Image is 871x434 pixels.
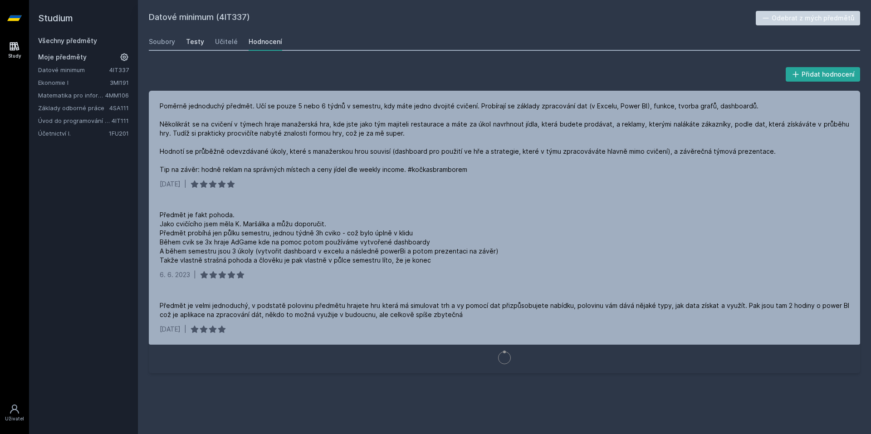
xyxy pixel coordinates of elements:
[38,78,110,87] a: Ekonomie I
[184,180,186,189] div: |
[215,33,238,51] a: Učitelé
[160,325,181,334] div: [DATE]
[2,399,27,427] a: Uživatel
[186,33,204,51] a: Testy
[8,53,21,59] div: Study
[38,53,87,62] span: Moje předměty
[160,102,849,174] div: Poměrně jednoduchý předmět. Učí se pouze 5 nebo 6 týdnů v semestru, kdy máte jedno dvojité cvičen...
[215,37,238,46] div: Učitelé
[38,103,109,112] a: Základy odborné práce
[184,325,186,334] div: |
[249,37,282,46] div: Hodnocení
[38,91,105,100] a: Matematika pro informatiky
[38,129,109,138] a: Účetnictví I.
[186,37,204,46] div: Testy
[105,92,129,99] a: 4MM106
[149,11,756,25] h2: Datové minimum (4IT337)
[160,301,849,319] div: Předmět je velmi jednoduchý, v podstatě polovinu předmětu hrajete hru která má simulovat trh a vy...
[160,180,181,189] div: [DATE]
[109,104,129,112] a: 4SA111
[112,117,129,124] a: 4IT111
[756,11,861,25] button: Odebrat z mých předmětů
[249,33,282,51] a: Hodnocení
[38,65,109,74] a: Datové minimum
[110,79,129,86] a: 3MI191
[109,130,129,137] a: 1FU201
[2,36,27,64] a: Study
[149,33,175,51] a: Soubory
[5,415,24,422] div: Uživatel
[149,37,175,46] div: Soubory
[38,116,112,125] a: Úvod do programování v jazyce Python
[160,210,500,265] div: Předmět je fakt pohoda. Jako cvičícího jsem měla K. Maršálka a můžu doporučit. Předmět probíhá je...
[194,270,196,279] div: |
[38,37,97,44] a: Všechny předměty
[786,67,861,82] button: Přidat hodnocení
[109,66,129,73] a: 4IT337
[160,270,190,279] div: 6. 6. 2023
